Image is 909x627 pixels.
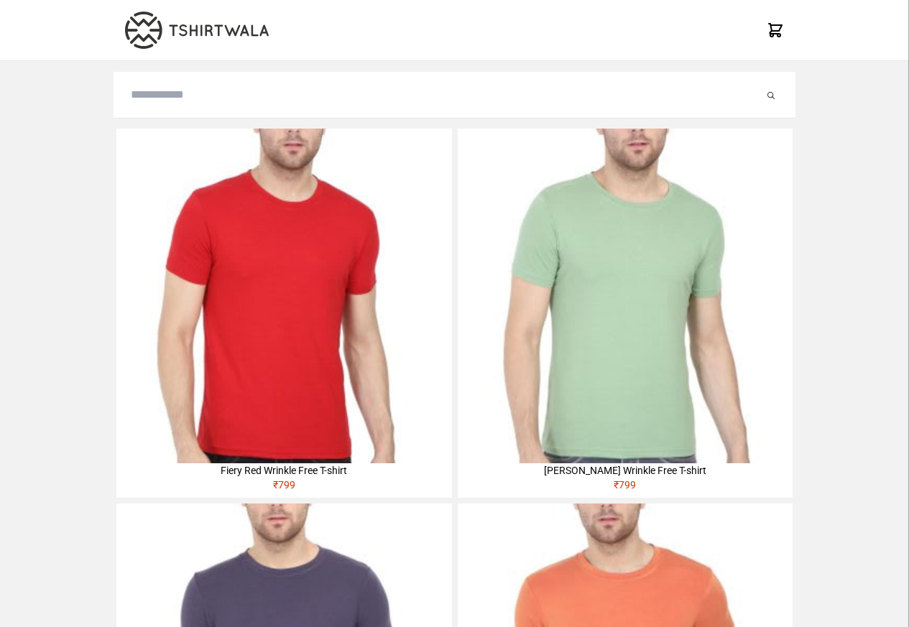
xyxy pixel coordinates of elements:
[116,478,451,498] div: ₹ 799
[116,129,451,498] a: Fiery Red Wrinkle Free T-shirt₹799
[458,129,793,463] img: 4M6A2211-320x320.jpg
[116,463,451,478] div: Fiery Red Wrinkle Free T-shirt
[116,129,451,463] img: 4M6A2225-320x320.jpg
[764,86,778,103] button: Submit your search query.
[458,129,793,498] a: [PERSON_NAME] Wrinkle Free T-shirt₹799
[458,478,793,498] div: ₹ 799
[458,463,793,478] div: [PERSON_NAME] Wrinkle Free T-shirt
[125,11,269,49] img: TW-LOGO-400-104.png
